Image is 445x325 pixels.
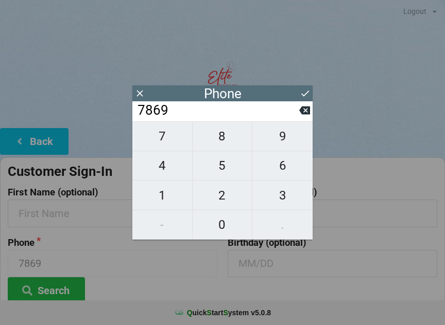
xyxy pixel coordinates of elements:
[193,214,252,236] span: 0
[132,180,193,210] button: 1
[132,121,193,151] button: 7
[204,88,242,99] div: Phone
[193,125,252,147] span: 8
[132,155,192,176] span: 4
[132,151,193,180] button: 4
[252,185,313,206] span: 3
[193,210,253,240] button: 0
[252,121,313,151] button: 9
[193,155,252,176] span: 5
[132,125,192,147] span: 7
[252,151,313,180] button: 6
[252,155,313,176] span: 6
[193,180,253,210] button: 2
[193,151,253,180] button: 5
[193,121,253,151] button: 8
[252,125,313,147] span: 9
[132,185,192,206] span: 1
[252,180,313,210] button: 3
[193,185,252,206] span: 2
